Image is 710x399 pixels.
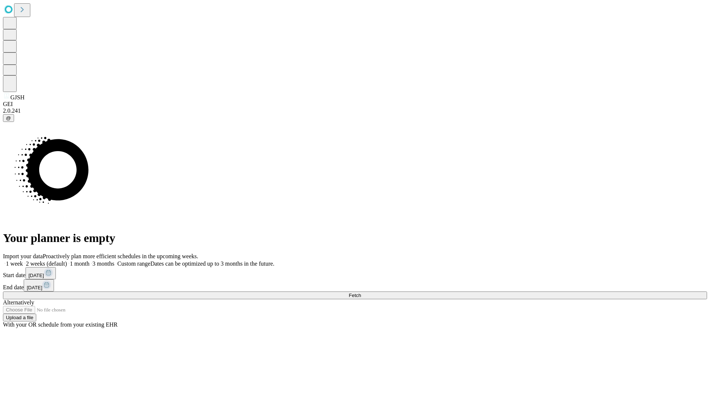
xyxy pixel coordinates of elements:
div: End date [3,279,707,291]
div: Start date [3,267,707,279]
span: Custom range [117,260,150,267]
button: Fetch [3,291,707,299]
span: 1 month [70,260,89,267]
div: 2.0.241 [3,108,707,114]
div: GEI [3,101,707,108]
button: [DATE] [26,267,56,279]
span: [DATE] [27,285,42,290]
span: 1 week [6,260,23,267]
span: 2 weeks (default) [26,260,67,267]
span: GJSH [10,94,24,100]
span: Fetch [349,293,361,298]
span: With your OR schedule from your existing EHR [3,321,118,328]
button: Upload a file [3,314,36,321]
h1: Your planner is empty [3,231,707,245]
span: Proactively plan more efficient schedules in the upcoming weeks. [43,253,198,259]
span: [DATE] [28,273,44,278]
span: @ [6,115,11,121]
span: Dates can be optimized up to 3 months in the future. [151,260,274,267]
span: Import your data [3,253,43,259]
button: [DATE] [24,279,54,291]
button: @ [3,114,14,122]
span: 3 months [92,260,114,267]
span: Alternatively [3,299,34,306]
